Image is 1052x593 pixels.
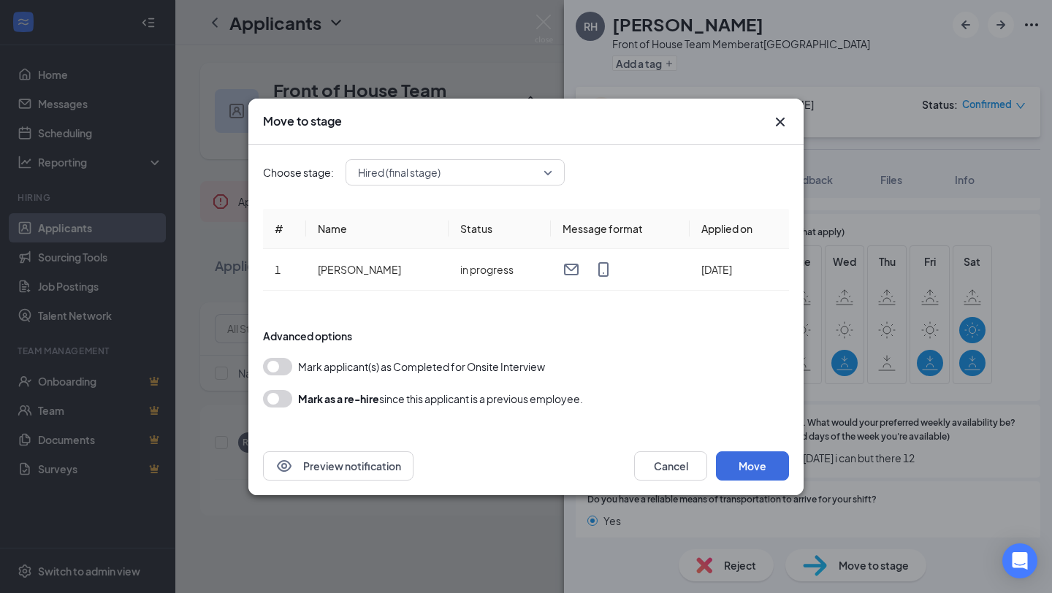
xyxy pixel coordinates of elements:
[690,249,789,291] td: [DATE]
[449,249,551,291] td: in progress
[275,263,281,276] span: 1
[306,209,449,249] th: Name
[771,113,789,131] button: Close
[263,113,342,129] h3: Move to stage
[263,209,306,249] th: #
[263,329,789,343] div: Advanced options
[771,113,789,131] svg: Cross
[275,457,293,475] svg: Eye
[634,451,707,481] button: Cancel
[563,261,580,278] svg: Email
[263,164,334,180] span: Choose stage:
[298,390,583,408] div: since this applicant is a previous employee.
[551,209,690,249] th: Message format
[449,209,551,249] th: Status
[1002,543,1037,578] div: Open Intercom Messenger
[298,358,545,375] span: Mark applicant(s) as Completed for Onsite Interview
[263,451,413,481] button: EyePreview notification
[716,451,789,481] button: Move
[298,392,379,405] b: Mark as a re-hire
[358,161,441,183] span: Hired (final stage)
[690,209,789,249] th: Applied on
[306,249,449,291] td: [PERSON_NAME]
[595,261,612,278] svg: MobileSms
